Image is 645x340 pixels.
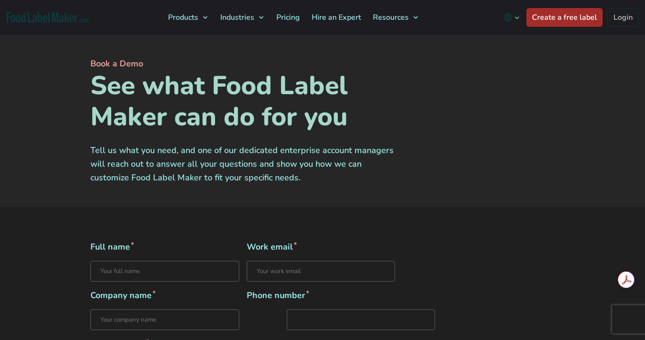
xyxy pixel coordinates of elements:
p: Tell us what you need, and one of our dedicated enterprise account managers will reach out to ans... [90,144,395,184]
a: Login [607,8,639,27]
a: Create a free label [526,8,603,27]
input: Full name* [90,261,239,282]
span: Company name [90,289,239,302]
span: Book a Demo [90,58,143,69]
input: Company name* [90,309,239,330]
input: Phone number* [287,309,435,330]
span: Full name [90,241,239,253]
input: Work email* [247,261,395,282]
span: Resources [370,12,410,23]
h1: See what Food Label Maker can do for you [90,70,395,132]
span: Work email [247,241,395,253]
span: Pricing [274,12,301,23]
span: Products [165,12,199,23]
span: Hire an Expert [309,12,362,23]
span: Industries [218,12,255,23]
span: Phone number [247,289,395,302]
